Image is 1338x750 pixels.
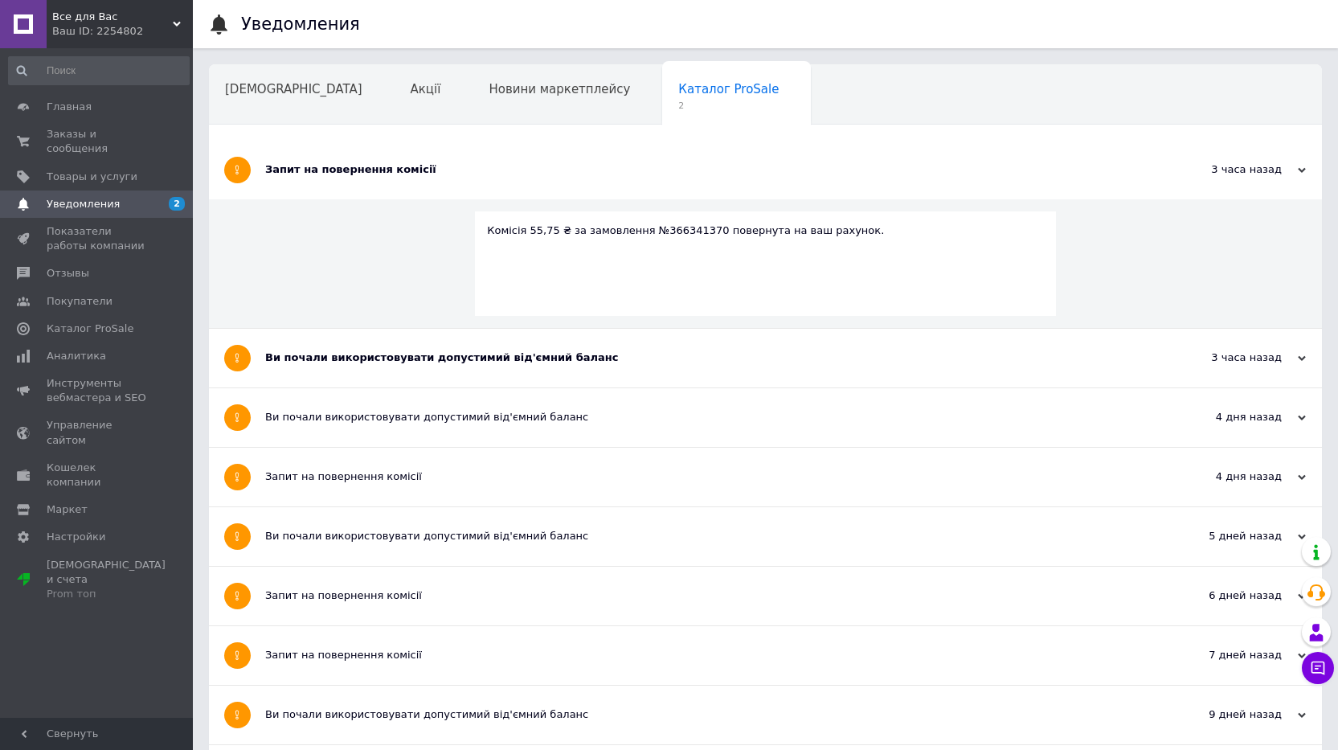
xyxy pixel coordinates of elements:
[47,294,113,309] span: Покупатели
[8,56,190,85] input: Поиск
[47,376,149,405] span: Инструменты вебмастера и SEO
[1302,652,1334,684] button: Чат с покупателем
[411,82,441,96] span: Акції
[1145,410,1306,424] div: 4 дня назад
[241,14,360,34] h1: Уведомления
[47,587,166,601] div: Prom топ
[52,10,173,24] span: Все для Вас
[265,588,1145,603] div: Запит на повернення комісії
[1145,588,1306,603] div: 6 дней назад
[52,24,193,39] div: Ваш ID: 2254802
[47,322,133,336] span: Каталог ProSale
[225,82,362,96] span: [DEMOGRAPHIC_DATA]
[47,530,105,544] span: Настройки
[265,410,1145,424] div: Ви почали використовувати допустимий від'ємний баланс
[47,558,166,602] span: [DEMOGRAPHIC_DATA] и счета
[47,224,149,253] span: Показатели работы компании
[1145,469,1306,484] div: 4 дня назад
[47,197,120,211] span: Уведомления
[1145,162,1306,177] div: 3 часа назад
[47,461,149,490] span: Кошелек компании
[1145,648,1306,662] div: 7 дней назад
[47,349,106,363] span: Аналитика
[47,127,149,156] span: Заказы и сообщения
[47,100,92,114] span: Главная
[265,162,1145,177] div: Запит на повернення комісії
[1145,707,1306,722] div: 9 дней назад
[265,648,1145,662] div: Запит на повернення комісії
[678,82,779,96] span: Каталог ProSale
[47,418,149,447] span: Управление сайтом
[47,170,137,184] span: Товары и услуги
[47,502,88,517] span: Маркет
[487,223,1044,238] div: Комісія 55,75 ₴ за замовлення №366341370 повернута на ваш рахунок.
[489,82,630,96] span: Новини маркетплейсу
[265,350,1145,365] div: Ви почали використовувати допустимий від'ємний баланс
[169,197,185,211] span: 2
[265,529,1145,543] div: Ви почали використовувати допустимий від'ємний баланс
[47,266,89,281] span: Отзывы
[678,100,779,112] span: 2
[265,707,1145,722] div: Ви почали використовувати допустимий від'ємний баланс
[1145,529,1306,543] div: 5 дней назад
[265,469,1145,484] div: Запит на повернення комісії
[1145,350,1306,365] div: 3 часа назад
